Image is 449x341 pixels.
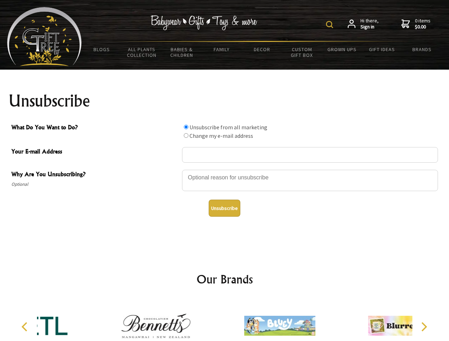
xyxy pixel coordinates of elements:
[282,42,322,63] a: Custom Gift Box
[182,170,438,191] textarea: Why Are You Unsubscribing?
[182,147,438,163] input: Your E-mail Address
[189,124,267,131] label: Unsubscribe from all marketing
[18,319,33,335] button: Previous
[415,24,431,30] strong: $0.00
[184,133,188,138] input: What Do You Want to Do?
[9,92,441,109] h1: Unsubscribe
[202,42,242,57] a: Family
[415,17,431,30] span: 0 items
[189,132,253,139] label: Change my e-mail address
[416,319,432,335] button: Next
[162,42,202,63] a: Babies & Children
[14,271,435,288] h2: Our Brands
[184,125,188,129] input: What Do You Want to Do?
[322,42,362,57] a: Grown Ups
[348,18,379,30] a: Hi there,Sign in
[360,24,379,30] strong: Sign in
[362,42,402,57] a: Gift Ideas
[402,42,442,57] a: Brands
[11,147,178,157] span: Your E-mail Address
[7,7,82,66] img: Babyware - Gifts - Toys and more...
[209,200,240,217] button: Unsubscribe
[242,42,282,57] a: Decor
[11,170,178,180] span: Why Are You Unsubscribing?
[82,42,122,57] a: BLOGS
[401,18,431,30] a: 0 items$0.00
[122,42,162,63] a: All Plants Collection
[360,18,379,30] span: Hi there,
[11,123,178,133] span: What Do You Want to Do?
[326,21,333,28] img: product search
[151,15,257,30] img: Babywear - Gifts - Toys & more
[11,180,178,189] span: Optional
